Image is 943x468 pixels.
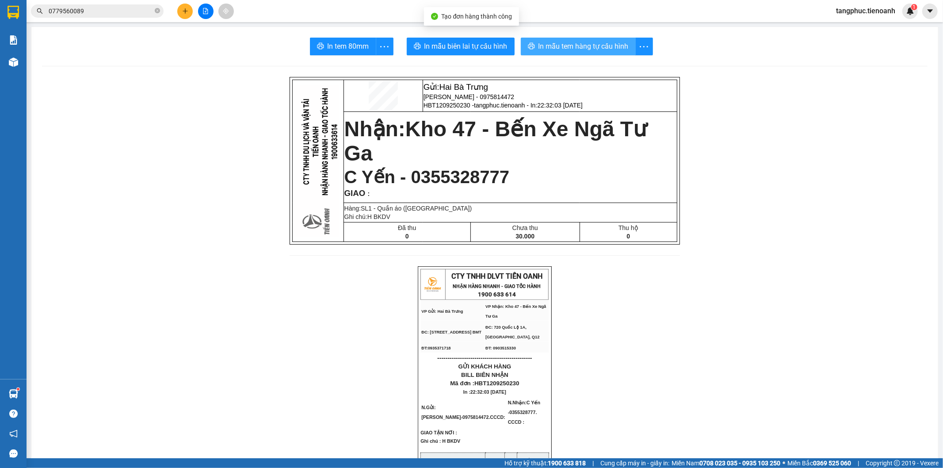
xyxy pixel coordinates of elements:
button: more [635,38,653,55]
span: copyright [894,460,900,466]
span: - [461,414,507,420]
span: caret-down [926,7,934,15]
span: Tạo đơn hàng thành công [442,13,512,20]
button: printerIn mẫu biên lai tự cấu hình [407,38,515,55]
span: ĐT:0935371718 [421,346,451,350]
span: message [9,449,18,458]
span: | [592,458,594,468]
span: Kho 47 - Bến Xe Ngã Tư Ga [344,117,647,165]
img: logo [421,273,443,295]
button: aim [218,4,234,19]
span: Mã đơn : [450,380,519,387]
span: Hai Bà Trưng [439,82,489,92]
button: printerIn tem 80mm [310,38,376,55]
span: HBT1209250204 - [49,26,111,49]
span: [PERSON_NAME] - 0975814472 [424,93,514,100]
span: GIAO TẬN NƠI : [420,430,470,435]
span: Gửi: [424,82,488,92]
sup: 1 [911,4,917,10]
span: Ghi chú: [344,213,390,220]
span: HBT1209250230 [474,380,519,387]
span: Chưa thu [512,224,538,231]
span: GIAO [344,188,366,198]
span: printer [414,42,421,51]
span: Cung cấp máy in - giấy in: [600,458,669,468]
span: ---------------------------------------------- [437,354,532,361]
img: warehouse-icon [9,389,18,399]
span: Thu hộ [618,224,638,231]
button: file-add [198,4,214,19]
span: : [365,190,370,197]
span: aim [223,8,229,14]
span: CTY TNHH DLVT TIẾN OANH [451,272,542,280]
strong: 1900 633 818 [548,460,586,467]
strong: SL [508,458,514,463]
span: 1 [912,4,916,10]
span: [PERSON_NAME] [421,414,461,420]
button: caret-down [922,4,938,19]
img: logo-vxr [8,6,19,19]
strong: 1900 633 614 [478,291,516,298]
strong: Nhận: [344,117,647,165]
strong: Cước hàng [521,458,546,463]
img: warehouse-icon [9,58,18,67]
span: ĐT: 0903515330 [485,346,516,350]
span: 30.000 [515,233,534,240]
span: more [636,41,653,52]
img: solution-icon [9,35,18,45]
span: | [858,458,859,468]
span: In tem 80mm [328,41,369,52]
span: 0975814472. [462,414,507,420]
span: Hỗ trợ kỹ thuật: [504,458,586,468]
span: Hàng:SL [344,205,472,212]
span: 0 [405,233,409,240]
button: plus [177,4,193,19]
img: icon-new-feature [906,7,914,15]
span: In mẫu biên lai tự cấu hình [424,41,508,52]
span: search [37,8,43,14]
span: tangphuc.tienoanh [829,5,902,16]
span: GỬI KHÁCH HÀNG [458,363,512,370]
span: VP Nhận: Kho 47 - Bến Xe Ngã Tư Ga [485,304,546,318]
button: more [376,38,393,55]
strong: KL [492,458,498,463]
span: ⚪️ [783,461,785,465]
span: Miền Bắc [787,458,851,468]
strong: 0708 023 035 - 0935 103 250 [699,460,780,467]
sup: 1 [17,388,19,391]
span: C Yến - 0355328777 [344,167,509,187]
span: BILL BIÊN NHẬN [461,372,508,378]
span: H BKDV [367,213,390,220]
span: ĐC: 720 Quốc Lộ 1A, [GEOGRAPHIC_DATA], Q12 [485,325,540,339]
span: 19:02:16 [DATE] [57,42,109,49]
span: 1 - Quần áo ([GEOGRAPHIC_DATA]) [368,205,472,212]
span: 0 [627,233,630,240]
span: N.Gửi: [421,405,507,420]
span: 0355328777. CCCD : [508,410,537,425]
span: question-circle [9,410,18,418]
span: more [376,41,393,52]
span: tangphuc.tienoanh - In: [474,102,583,109]
span: notification [9,430,18,438]
span: Hai Bà Trưng [65,5,114,14]
span: close-circle [155,8,160,13]
span: printer [317,42,324,51]
button: printerIn mẫu tem hàng tự cấu hình [521,38,636,55]
span: HBT1209250230 - [424,102,583,109]
span: CCCD: [490,414,507,420]
span: file-add [202,8,209,14]
span: tangphuc.tienoanh - In: [49,34,111,49]
span: Ghi chú : H BKDV [420,438,460,451]
span: C Yến - [508,400,540,425]
span: N.Nhận: [508,400,540,425]
span: VP Gửi: Hai Bà Trưng [421,309,463,314]
span: printer [528,42,535,51]
strong: Tên hàng [443,458,463,463]
span: check-circle [431,13,438,20]
span: In : [463,389,506,395]
span: In mẫu tem hàng tự cấu hình [538,41,629,52]
span: Gửi: [49,5,114,14]
span: close-circle [155,7,160,15]
strong: NHẬN HÀNG NHANH - GIAO TỐC HÀNH [453,284,541,289]
span: Đã thu [398,224,416,231]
